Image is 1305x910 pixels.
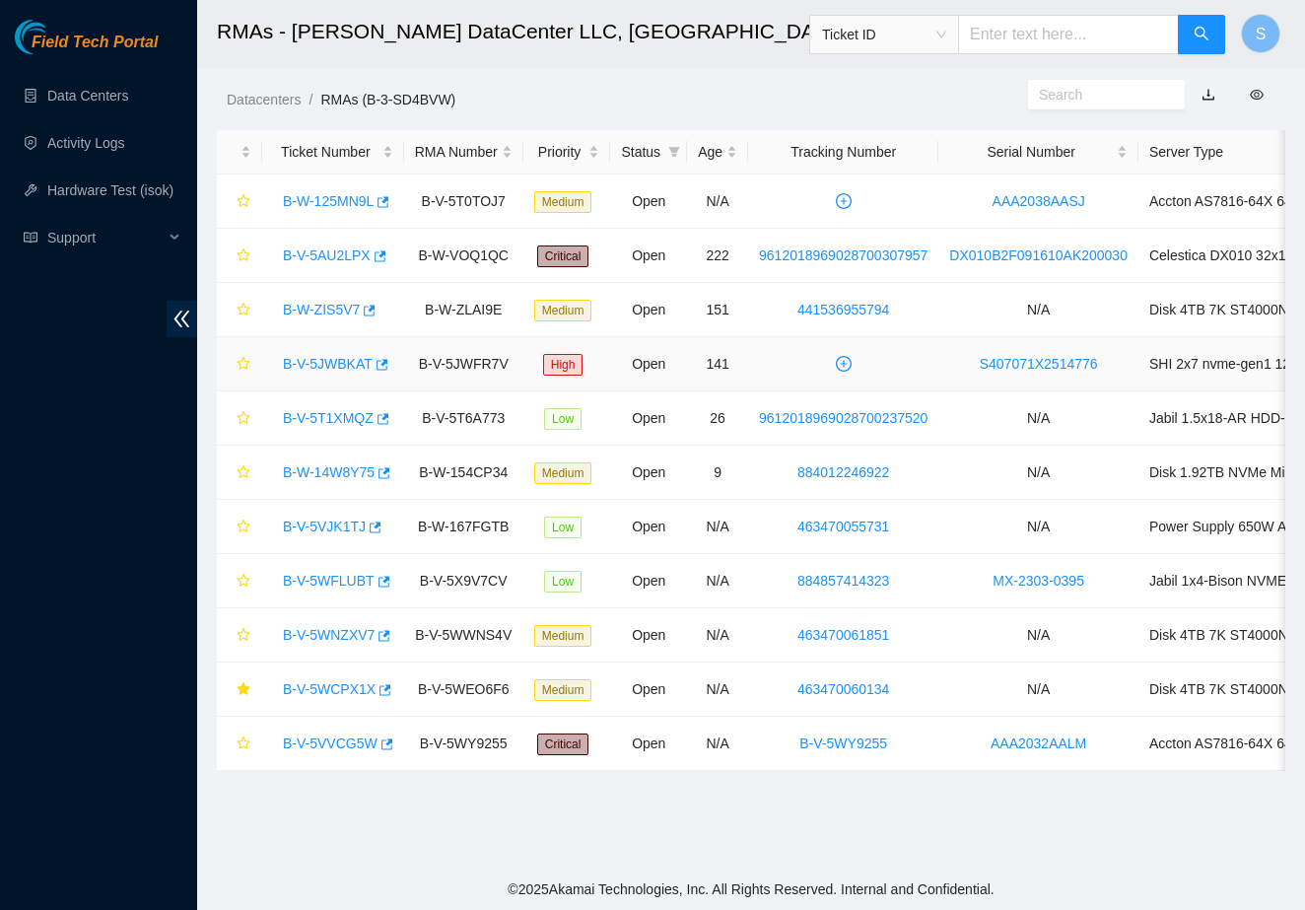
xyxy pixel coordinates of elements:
[958,15,1179,54] input: Enter text here...
[822,20,946,49] span: Ticket ID
[227,92,301,107] a: Datacenters
[993,193,1085,209] a: AAA2038AASJ
[237,520,250,535] span: star
[687,500,748,554] td: N/A
[1241,14,1280,53] button: S
[687,663,748,717] td: N/A
[610,717,687,771] td: Open
[980,356,1098,372] a: S407071X2514776
[404,283,523,337] td: B-W-ZLAI9E
[687,229,748,283] td: 222
[797,302,889,317] a: 441536955794
[534,679,592,701] span: Medium
[228,456,251,488] button: star
[237,248,250,264] span: star
[283,681,376,697] a: B-V-5WCPX1X
[15,20,100,54] img: Akamai Technologies
[167,301,197,337] span: double-left
[829,356,859,372] span: plus-circle
[938,283,1138,337] td: N/A
[404,391,523,446] td: B-V-5T6A773
[404,337,523,391] td: B-V-5JWFR7V
[404,229,523,283] td: B-W-VOQ1QC
[1256,22,1267,46] span: S
[228,402,251,434] button: star
[283,735,378,751] a: B-V-5VVCG5W
[1202,87,1215,103] a: download
[544,571,582,593] span: Low
[237,574,250,590] span: star
[283,193,374,209] a: B-W-125MN9L
[610,608,687,663] td: Open
[610,663,687,717] td: Open
[404,446,523,500] td: B-W-154CP34
[1194,26,1209,44] span: search
[47,218,164,257] span: Support
[938,391,1138,446] td: N/A
[610,175,687,229] td: Open
[47,135,125,151] a: Activity Logs
[938,446,1138,500] td: N/A
[938,608,1138,663] td: N/A
[47,88,128,104] a: Data Centers
[320,92,455,107] a: RMAs (B-3-SD4BVW)
[237,194,250,210] span: star
[993,573,1084,589] a: MX-2303-0395
[283,573,375,589] a: B-V-5WFLUBT
[797,573,889,589] a: 884857414323
[237,411,250,427] span: star
[197,869,1305,910] footer: © 2025 Akamai Technologies, Inc. All Rights Reserved. Internal and Confidential.
[228,619,251,651] button: star
[1187,79,1230,110] button: download
[543,354,584,376] span: High
[829,193,859,209] span: plus-circle
[544,517,582,538] span: Low
[759,247,927,263] a: 9612018969028700307957
[610,500,687,554] td: Open
[228,565,251,596] button: star
[687,717,748,771] td: N/A
[32,34,158,52] span: Field Tech Portal
[228,348,251,380] button: star
[537,245,589,267] span: Critical
[797,519,889,534] a: 463470055731
[610,283,687,337] td: Open
[544,408,582,430] span: Low
[537,734,589,755] span: Critical
[687,554,748,608] td: N/A
[534,300,592,321] span: Medium
[621,141,660,163] span: Status
[228,294,251,325] button: star
[949,247,1128,263] a: DX010B2F091610AK200030
[283,627,375,643] a: B-V-5WNZXV7
[687,283,748,337] td: 151
[283,302,360,317] a: B-W-ZIS5V7
[237,465,250,481] span: star
[938,500,1138,554] td: N/A
[1039,84,1158,105] input: Search
[610,446,687,500] td: Open
[228,728,251,759] button: star
[687,337,748,391] td: 141
[799,735,887,751] a: B-V-5WY9255
[828,348,859,380] button: plus-circle
[687,175,748,229] td: N/A
[668,146,680,158] span: filter
[797,464,889,480] a: 884012246922
[237,736,250,752] span: star
[283,410,374,426] a: B-V-5T1XMQZ
[759,410,927,426] a: 9612018969028700237520
[797,627,889,643] a: 463470061851
[938,663,1138,717] td: N/A
[237,303,250,318] span: star
[610,554,687,608] td: Open
[228,511,251,542] button: star
[991,735,1086,751] a: AAA2032AALM
[1178,15,1225,54] button: search
[534,191,592,213] span: Medium
[228,185,251,217] button: star
[15,35,158,61] a: Akamai TechnologiesField Tech Portal
[404,717,523,771] td: B-V-5WY9255
[404,500,523,554] td: B-W-167FGTB
[664,137,684,167] span: filter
